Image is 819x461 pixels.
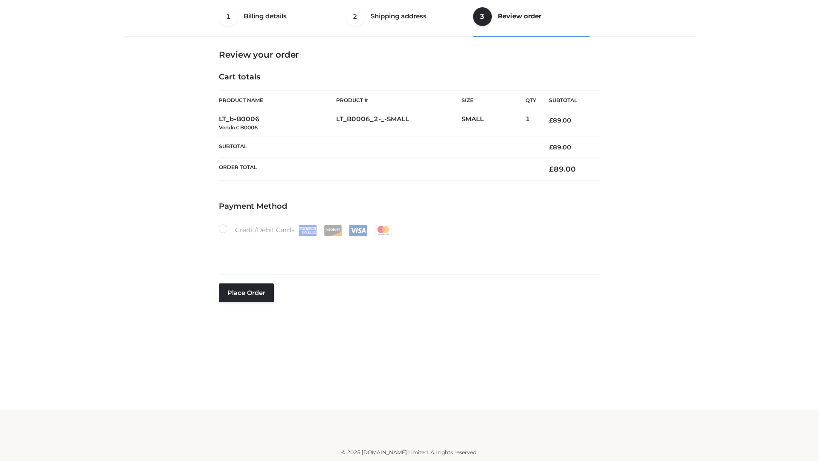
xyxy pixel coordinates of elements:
button: Place order [219,283,274,302]
label: Credit/Debit Cards [219,225,393,236]
th: Subtotal [219,137,536,158]
div: © 2025 [DOMAIN_NAME] Limited. All rights reserved. [127,448,692,457]
img: Visa [349,225,367,236]
th: Product Name [219,90,336,110]
bdi: 89.00 [549,165,576,173]
h3: Review your order [219,50,600,60]
span: £ [549,117,553,124]
span: £ [549,165,554,173]
th: Order Total [219,158,536,181]
img: Discover [324,225,342,236]
td: 1 [526,110,536,137]
iframe: Secure payment input frame [217,234,598,266]
bdi: 89.00 [549,117,571,124]
td: LT_B0006_2-_-SMALL [336,110,462,137]
img: Mastercard [374,225,392,236]
th: Size [462,91,521,110]
span: £ [549,143,553,151]
img: Amex [299,225,317,236]
th: Qty [526,90,536,110]
th: Product # [336,90,462,110]
td: LT_b-B0006 [219,110,336,137]
small: Vendor: B0006 [219,124,258,131]
td: SMALL [462,110,526,137]
h4: Payment Method [219,202,600,211]
bdi: 89.00 [549,143,571,151]
h4: Cart totals [219,73,600,82]
th: Subtotal [536,91,600,110]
